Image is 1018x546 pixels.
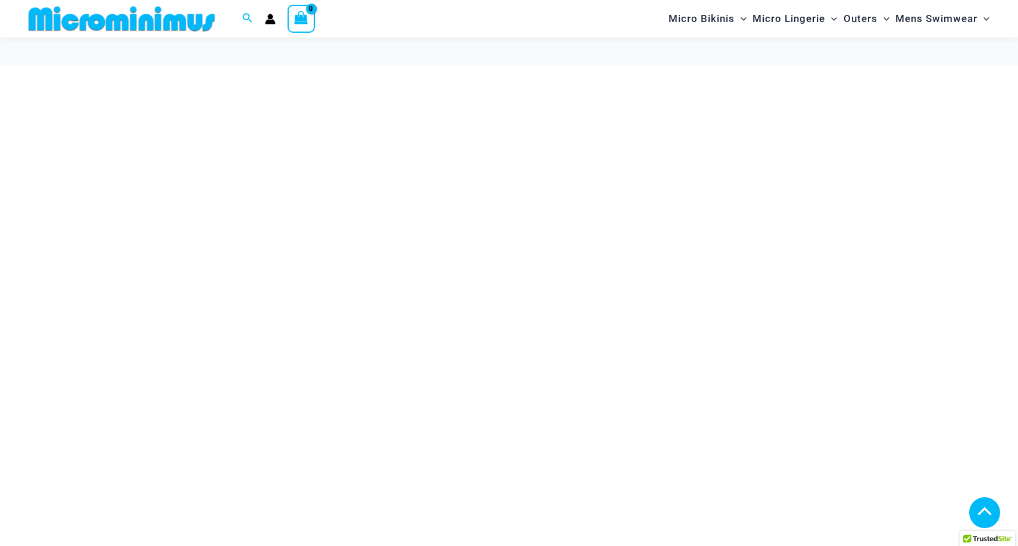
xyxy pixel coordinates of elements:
nav: Site Navigation [664,2,994,36]
img: MM SHOP LOGO FLAT [24,5,220,32]
a: Micro BikinisMenu ToggleMenu Toggle [666,4,750,34]
span: Menu Toggle [735,4,747,34]
a: OutersMenu ToggleMenu Toggle [841,4,892,34]
span: Micro Bikinis [669,4,735,34]
span: Menu Toggle [878,4,889,34]
span: Menu Toggle [825,4,837,34]
a: View Shopping Cart, empty [288,5,315,32]
a: Search icon link [242,11,253,26]
a: Micro LingerieMenu ToggleMenu Toggle [750,4,840,34]
a: Mens SwimwearMenu ToggleMenu Toggle [892,4,992,34]
span: Mens Swimwear [895,4,978,34]
a: Account icon link [265,14,276,24]
span: Outers [844,4,878,34]
span: Menu Toggle [978,4,989,34]
span: Micro Lingerie [752,4,825,34]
